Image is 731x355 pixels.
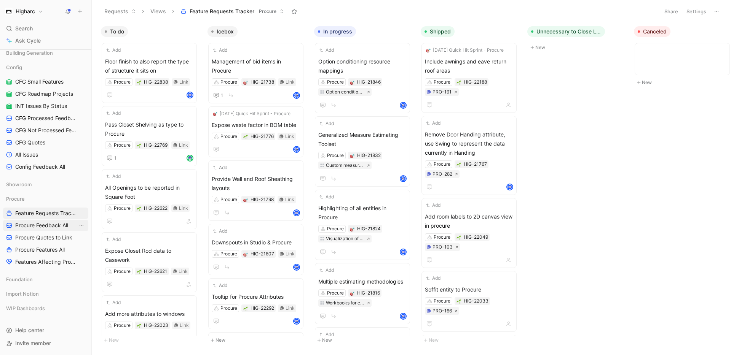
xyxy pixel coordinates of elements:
[110,28,124,35] span: To do
[318,204,407,222] span: Highlighting of all entities in Procure
[350,290,355,296] div: 🎯
[433,243,453,251] div: PRO-103
[3,62,88,173] div: ConfigCFG Small FeaturesCFG Roadmap ProjectsINT Issues By StatusCFG Processed FeedbackCFG Not Pro...
[78,222,85,229] button: View actions
[456,79,461,85] button: 🌱
[456,298,461,304] div: 🌱
[15,78,64,86] span: CFG Small Features
[243,251,248,257] button: 🎯
[401,103,406,108] img: avatar
[421,43,517,113] a: 🎯[DATE] Quick Hit Sprint - ProcureInclude awnings and eave return roof areasProcurePRO-191
[536,28,601,35] span: Unnecessary to Close Loop
[524,23,631,56] div: Unnecessary to Close LoopNew
[634,26,670,37] button: Canceled
[3,303,88,316] div: WIP Dashboards
[314,26,356,37] button: In progress
[220,78,237,86] div: Procure
[425,130,513,157] span: Remove Door Handing attribute, use Swing to represent the data currently in Handing
[433,307,452,315] div: PRO-166
[15,163,65,171] span: Config Feedback All
[243,79,248,85] button: 🎯
[137,206,141,211] img: 🌱
[137,269,141,274] img: 🌱
[5,8,13,15] img: Higharc
[357,225,381,233] div: HIG-21824
[433,46,504,54] span: [DATE] Quick Hit Sprint - Procure
[243,197,248,202] button: 🎯
[179,204,188,212] div: Link
[102,43,197,103] a: AddFloor finish to also report the type of structure it sits onProcureLinkavatar
[6,304,45,312] span: WIP Dashboards
[102,295,197,346] a: AddAdd more attributes to windowsProcureLink
[318,130,407,149] span: Generalized Measure Estimating Toolset
[251,196,274,203] div: HIG-21798
[101,336,201,345] button: New
[661,6,682,17] button: Share
[144,141,168,149] div: HIG-22769
[327,78,344,86] div: Procure
[177,6,287,17] button: Feature Requests TrackerProcure
[318,331,335,338] button: Add
[456,235,461,240] button: 🌱
[208,43,303,103] a: AddManagement of bid items in ProcureProcureLink1avatar
[3,244,88,255] a: Procure Features All
[187,155,193,161] img: avatar
[179,268,188,275] div: Link
[105,120,193,138] span: Pass Closet Shelving as type to Procure
[3,6,45,17] button: HigharcHigharc
[318,193,335,201] button: Add
[102,232,197,292] a: AddExpose Closet Rod data to CaseworkProcureLink
[318,120,335,127] button: Add
[251,304,274,312] div: HIG-22292
[294,93,299,98] img: avatar
[251,250,274,258] div: HIG-21807
[15,24,33,33] span: Search
[326,162,364,169] div: Custom measurements
[425,285,513,294] span: Soffit entity to Procure
[3,35,88,46] a: Ask Cycle
[326,235,364,242] div: Visualization of entities in procure
[3,47,88,61] div: Building Generation
[434,233,450,241] div: Procure
[144,268,167,275] div: HIG-22621
[3,161,88,173] a: Config Feedback All
[433,88,452,96] div: PRO-191
[683,6,710,17] button: Settings
[208,160,303,221] a: AddProvide Wall and Roof Sheathing layoutsProcureLinkavatar
[421,271,517,332] a: AddSoffit entity to ProcureProcurePRO-166
[464,78,487,86] div: HIG-22188
[294,147,299,152] img: avatar
[136,143,142,148] div: 🌱
[220,250,237,258] div: Procure
[15,151,38,158] span: All Issues
[136,79,142,85] button: 🌱
[3,193,88,204] div: Procure
[212,238,300,247] span: Downspouts in Studio & Procure
[243,135,248,139] img: 🌱
[105,183,193,201] span: All Openings to be reported in Square Foot
[105,154,118,163] button: 1
[105,57,193,75] span: Floor finish to also report the type of structure it sits on
[425,57,513,75] span: Include awnings and eave return roof areas
[212,46,228,54] button: Add
[3,100,88,112] a: INT Issues By Status
[212,227,228,235] button: Add
[208,106,303,157] a: 🎯[DATE] Quick Hit Sprint - ProcureExpose waste factor in BOM tableProcureLinkavatar
[418,23,524,349] div: ShippedNew
[3,113,88,124] a: CFG Processed Feedback
[251,133,274,140] div: HIG-21776
[434,297,450,305] div: Procure
[425,274,442,282] button: Add
[15,246,65,254] span: Procure Features All
[212,174,300,193] span: Provide Wall and Roof Sheathing layouts
[102,169,197,229] a: AddAll Openings to be reported in Square FootProcureLink
[114,141,131,149] div: Procure
[421,198,517,268] a: AddAdd room labels to 2D canvas view in procureProcurePRO-103
[147,6,169,17] button: Views
[243,306,248,311] button: 🌱
[220,133,237,140] div: Procure
[137,323,141,328] img: 🌱
[3,220,88,231] a: Procure Feedback AllView actions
